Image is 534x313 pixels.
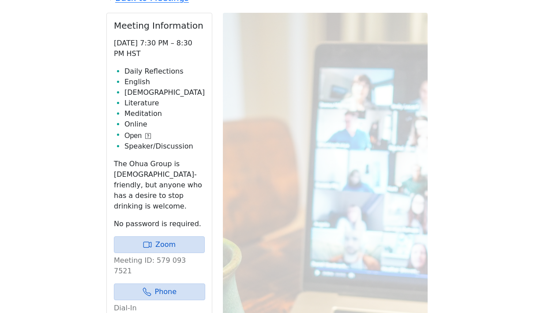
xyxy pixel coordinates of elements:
a: Phone [114,284,205,301]
span: Open [124,131,142,142]
p: [DATE] 7:30 PM – 8:30 PM HST [114,38,205,60]
p: Meeting ID: 579 093 7521 [114,256,205,277]
a: Zoom [114,237,205,253]
li: Meditation [124,109,205,119]
li: Online [124,119,205,130]
li: Speaker/Discussion [124,142,205,152]
li: Literature [124,98,205,109]
li: [DEMOGRAPHIC_DATA] [124,88,205,98]
p: No password is required. [114,219,205,230]
li: English [124,77,205,88]
button: Open [124,131,151,142]
h2: Meeting Information [114,21,205,31]
li: Daily Reflections [124,67,205,77]
p: The Ohua Group is [DEMOGRAPHIC_DATA]-friendly, but anyone who has a desire to stop drinking is we... [114,159,205,212]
